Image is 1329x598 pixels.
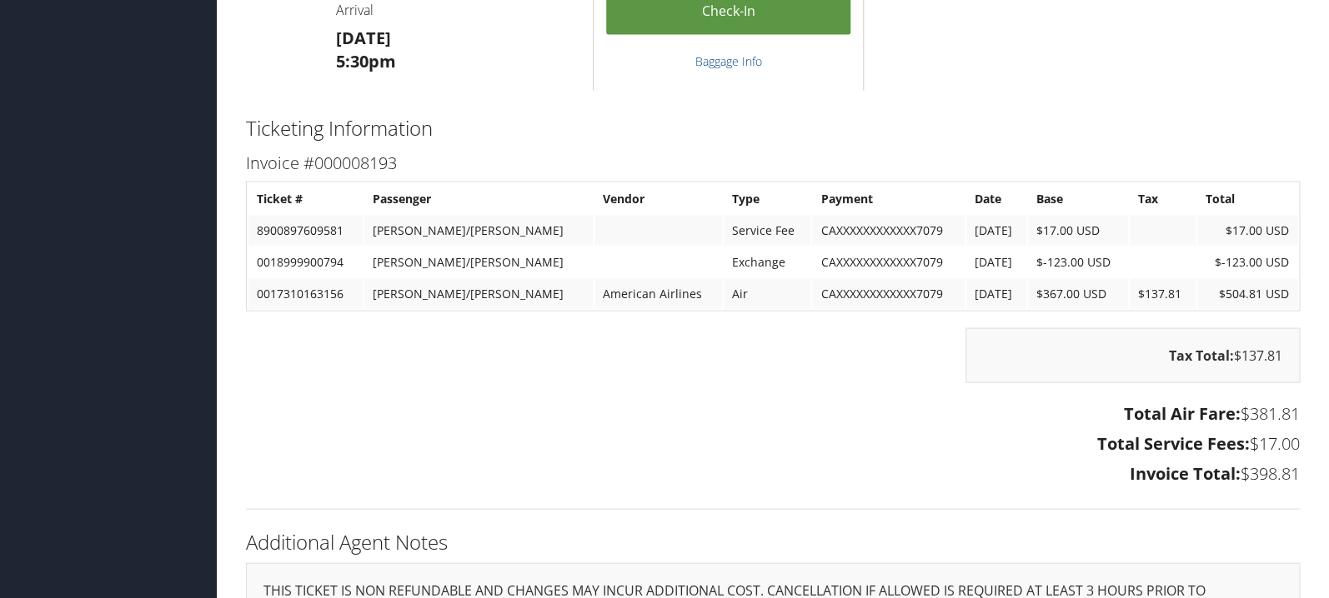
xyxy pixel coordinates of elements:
th: Type [724,183,811,213]
td: $137.81 [1130,278,1196,308]
td: CAXXXXXXXXXXXX7079 [812,215,965,245]
td: $504.81 USD [1197,278,1297,308]
strong: Invoice Total: [1130,461,1241,484]
strong: [DATE] [336,27,391,49]
td: [PERSON_NAME]/[PERSON_NAME] [364,215,593,245]
th: Base [1028,183,1128,213]
th: Tax [1130,183,1196,213]
strong: Total Service Fees: [1097,431,1250,454]
td: $17.00 USD [1197,215,1297,245]
td: $-123.00 USD [1197,247,1297,277]
a: Baggage Info [695,53,762,69]
th: Ticket # [248,183,363,213]
td: 8900897609581 [248,215,363,245]
td: [PERSON_NAME]/[PERSON_NAME] [364,278,593,308]
td: [DATE] [966,278,1026,308]
h4: Arrival [336,1,581,19]
th: Date [966,183,1026,213]
strong: Total Air Fare: [1124,401,1241,424]
td: $367.00 USD [1028,278,1128,308]
td: 0018999900794 [248,247,363,277]
td: [PERSON_NAME]/[PERSON_NAME] [364,247,593,277]
h3: Invoice #000008193 [246,151,1300,174]
h3: $398.81 [246,461,1300,485]
td: [DATE] [966,247,1026,277]
th: Vendor [594,183,722,213]
td: $17.00 USD [1028,215,1128,245]
td: Exchange [724,247,811,277]
td: 0017310163156 [248,278,363,308]
td: Air [724,278,811,308]
td: CAXXXXXXXXXXXX7079 [812,247,965,277]
th: Total [1197,183,1297,213]
td: [DATE] [966,215,1026,245]
td: Service Fee [724,215,811,245]
h3: $381.81 [246,401,1300,425]
h3: $17.00 [246,431,1300,455]
div: $137.81 [965,327,1300,382]
strong: Tax Total: [1169,346,1234,364]
th: Payment [812,183,965,213]
h2: Ticketing Information [246,113,1300,142]
strong: 5:30pm [336,50,396,72]
h2: Additional Agent Notes [246,527,1300,556]
td: American Airlines [594,278,722,308]
td: $-123.00 USD [1028,247,1128,277]
td: CAXXXXXXXXXXXX7079 [812,278,965,308]
th: Passenger [364,183,593,213]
